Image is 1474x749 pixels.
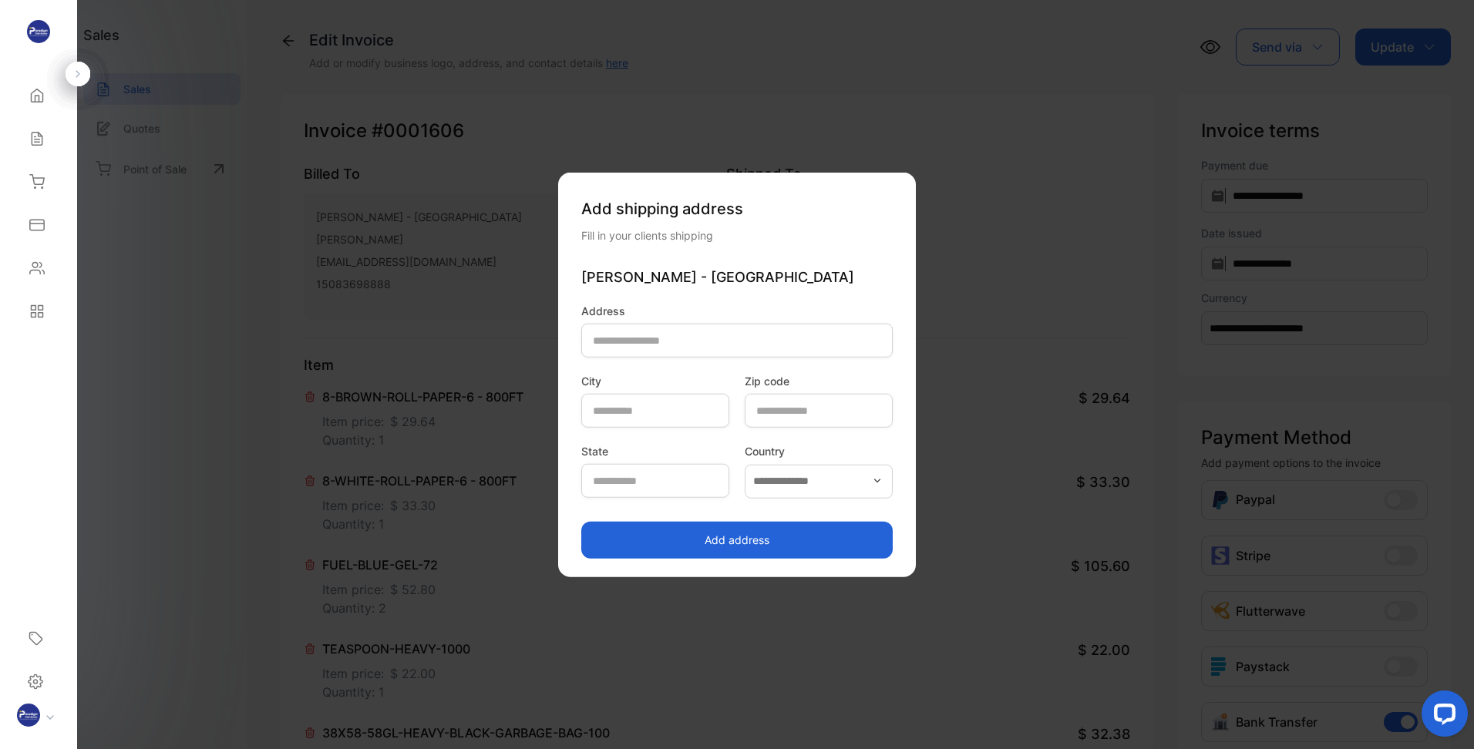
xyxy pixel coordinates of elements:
label: State [581,443,729,459]
p: [PERSON_NAME] - [GEOGRAPHIC_DATA] [581,259,893,295]
iframe: LiveChat chat widget [1409,684,1474,749]
label: Address [581,303,893,319]
button: Add address [581,521,893,558]
span: Add shipping address [581,197,743,220]
label: Country [745,443,893,459]
div: Fill in your clients shipping [581,227,893,244]
img: profile [17,704,40,727]
label: City [581,373,729,389]
label: Zip code [745,373,893,389]
img: logo [27,20,50,43]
